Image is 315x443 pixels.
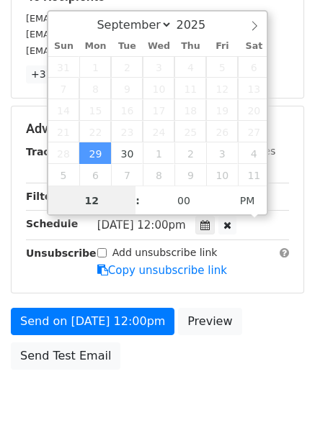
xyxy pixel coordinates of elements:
span: September 25, 2025 [174,121,206,142]
span: September 16, 2025 [111,99,143,121]
span: September 4, 2025 [174,56,206,78]
span: September 5, 2025 [206,56,238,78]
span: September 19, 2025 [206,99,238,121]
span: September 28, 2025 [48,142,80,164]
a: Copy unsubscribe link [97,264,227,277]
input: Minute [140,186,228,215]
span: September 24, 2025 [143,121,174,142]
span: September 11, 2025 [174,78,206,99]
span: September 27, 2025 [238,121,270,142]
span: September 1, 2025 [79,56,111,78]
small: [EMAIL_ADDRESS][DOMAIN_NAME] [26,13,187,24]
span: September 14, 2025 [48,99,80,121]
small: [EMAIL_ADDRESS][DOMAIN_NAME] [26,29,187,40]
span: September 18, 2025 [174,99,206,121]
span: September 29, 2025 [79,142,111,164]
input: Year [172,18,224,32]
span: October 2, 2025 [174,142,206,164]
span: October 6, 2025 [79,164,111,186]
span: [DATE] 12:00pm [97,219,186,232]
span: September 12, 2025 [206,78,238,99]
span: September 9, 2025 [111,78,143,99]
span: September 15, 2025 [79,99,111,121]
span: October 1, 2025 [143,142,174,164]
span: September 20, 2025 [238,99,270,121]
small: [EMAIL_ADDRESS][DOMAIN_NAME] [26,45,187,56]
span: October 11, 2025 [238,164,270,186]
span: October 7, 2025 [111,164,143,186]
span: October 9, 2025 [174,164,206,186]
input: Hour [48,186,136,215]
span: September 7, 2025 [48,78,80,99]
strong: Tracking [26,146,74,157]
a: Send on [DATE] 12:00pm [11,308,174,335]
span: Fri [206,42,238,51]
span: September 30, 2025 [111,142,143,164]
span: September 2, 2025 [111,56,143,78]
span: October 3, 2025 [206,142,238,164]
span: Mon [79,42,111,51]
strong: Filters [26,191,63,202]
span: October 10, 2025 [206,164,238,186]
span: Wed [143,42,174,51]
span: Sat [238,42,270,51]
span: Tue [111,42,143,51]
span: Sun [48,42,80,51]
strong: Unsubscribe [26,247,97,259]
iframe: Chat Widget [243,374,315,443]
span: Click to toggle [228,186,267,215]
a: +37 more [26,65,86,83]
strong: Schedule [26,218,78,229]
span: September 17, 2025 [143,99,174,121]
span: October 4, 2025 [238,142,270,164]
span: September 3, 2025 [143,56,174,78]
span: : [136,186,140,215]
span: September 8, 2025 [79,78,111,99]
label: Add unsubscribe link [112,245,218,260]
h5: Advanced [26,121,289,137]
span: September 21, 2025 [48,121,80,142]
span: September 26, 2025 [206,121,238,142]
span: September 6, 2025 [238,56,270,78]
span: September 10, 2025 [143,78,174,99]
span: September 22, 2025 [79,121,111,142]
span: October 8, 2025 [143,164,174,186]
span: September 23, 2025 [111,121,143,142]
span: October 5, 2025 [48,164,80,186]
span: August 31, 2025 [48,56,80,78]
span: September 13, 2025 [238,78,270,99]
a: Preview [178,308,241,335]
a: Send Test Email [11,342,120,370]
span: Thu [174,42,206,51]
